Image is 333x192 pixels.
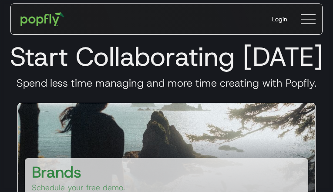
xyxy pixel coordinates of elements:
[272,15,287,24] div: Login
[32,162,81,182] h3: Brands
[14,6,71,32] a: home
[265,8,294,30] a: Login
[7,41,326,72] h1: Start Collaborating [DATE]
[7,77,326,90] h3: Spend less time managing and more time creating with Popfly.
